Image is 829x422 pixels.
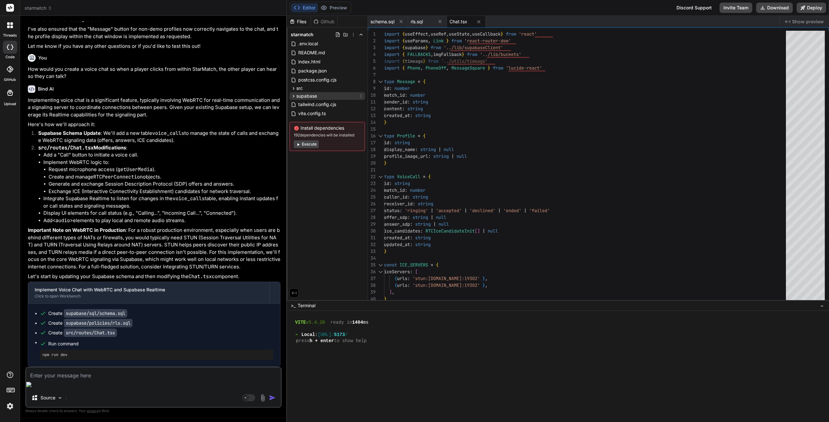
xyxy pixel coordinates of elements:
span: null [444,146,454,152]
div: Implement Voice Chat with WebRTC and Supabase Realtime [35,287,263,293]
span: vite.config.ts [298,110,326,117]
div: Files [287,18,311,25]
li: Generate and exchange Session Description Protocol (SDP) offers and answers. [49,180,280,188]
span: useEffect [405,31,428,37]
div: 23 [368,180,376,187]
span: string [413,194,428,200]
p: Let's start by updating your Supabase schema and then modifying the component. [28,273,280,280]
span: ] [389,289,392,295]
div: 25 [368,194,376,200]
div: 24 [368,187,376,194]
code: <audio> [52,217,73,224]
span: string [407,106,423,112]
span: } [426,45,428,50]
span: answer_sdp [384,221,410,227]
div: 34 [368,255,376,262]
li: : [33,144,280,224]
span: type [384,133,394,139]
div: 7 [368,71,376,78]
span: { [423,79,426,84]
span: 'accepted' [436,208,462,213]
div: Create [48,310,127,317]
span: | [498,208,501,213]
span: { [402,45,405,50]
span: postcss.config.cjs [298,76,337,84]
span: schema.sql [370,18,394,25]
div: 21 [368,167,376,173]
span: from [428,58,438,64]
span: useCallback [472,31,501,37]
span: : [410,269,413,275]
div: 20 [368,160,376,167]
code: getUserMedia [118,166,153,173]
span: from [506,31,516,37]
span: urls [397,276,407,281]
span: : [407,214,410,220]
span: , [420,65,423,71]
span: VoiceCall [397,174,420,179]
span: } [501,31,503,37]
span: number [410,187,426,193]
span: id [384,85,389,91]
code: voice_calls [173,195,205,202]
span: } [384,119,387,125]
code: RTCPeerConnection [93,174,143,180]
div: 6 [368,65,376,71]
span: starmatch [25,5,52,11]
span: id [384,140,389,146]
span: import [384,65,400,71]
span: import [384,45,400,50]
span: import [384,58,400,64]
div: 36 [368,268,376,275]
div: 9 [368,85,376,92]
span: , [485,276,488,281]
span: , [470,31,472,37]
div: 8 [368,78,376,85]
strong: Modifications [38,145,126,151]
img: attachment [259,394,267,402]
div: 37 [368,275,376,282]
span: status [384,208,400,213]
span: : [389,180,392,186]
img: editor-icon.png [26,382,33,387]
li: Add a "Call" button to initiate a voice call. [43,151,280,159]
span: display_name [384,146,415,152]
span: { [394,276,397,281]
span: } [384,160,387,166]
span: | [483,228,485,234]
div: Click to collapse the range. [376,262,385,268]
div: 14 [368,119,376,126]
span: supabase [405,45,426,50]
span: Message [397,79,415,84]
span: urls [397,282,407,288]
span: v5.4.20 [306,319,325,326]
button: Editor [291,3,318,12]
span: '../lib/supabaseClient' [444,45,503,50]
span: iceServers [384,269,410,275]
span: = [418,133,420,139]
div: Create [48,320,132,326]
div: 39 [368,289,376,296]
button: Implement Voice Chat with WebRTC and Supabase RealtimeClick to open Workbench [28,282,269,303]
span: { [436,262,438,268]
span: : [410,221,413,227]
span: string [418,201,433,207]
span: match_id [384,92,405,98]
span: Show preview [792,18,824,25]
span: { [402,58,405,64]
li: Create and manage objects. [49,173,280,181]
span: from [493,65,503,71]
span: } [423,58,426,64]
span: : [389,85,392,91]
span: 'stun:[DOMAIN_NAME]:19302' [413,276,480,281]
div: 13 [368,112,376,119]
span: | [433,221,436,227]
span: PhoneOff [426,65,446,71]
code: Chat.tsx [188,273,212,280]
span: rls.sql [411,18,423,25]
img: icon [269,395,276,401]
div: 26 [368,200,376,207]
span: string [415,235,431,241]
div: 30 [368,228,376,234]
span: : [402,106,405,112]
